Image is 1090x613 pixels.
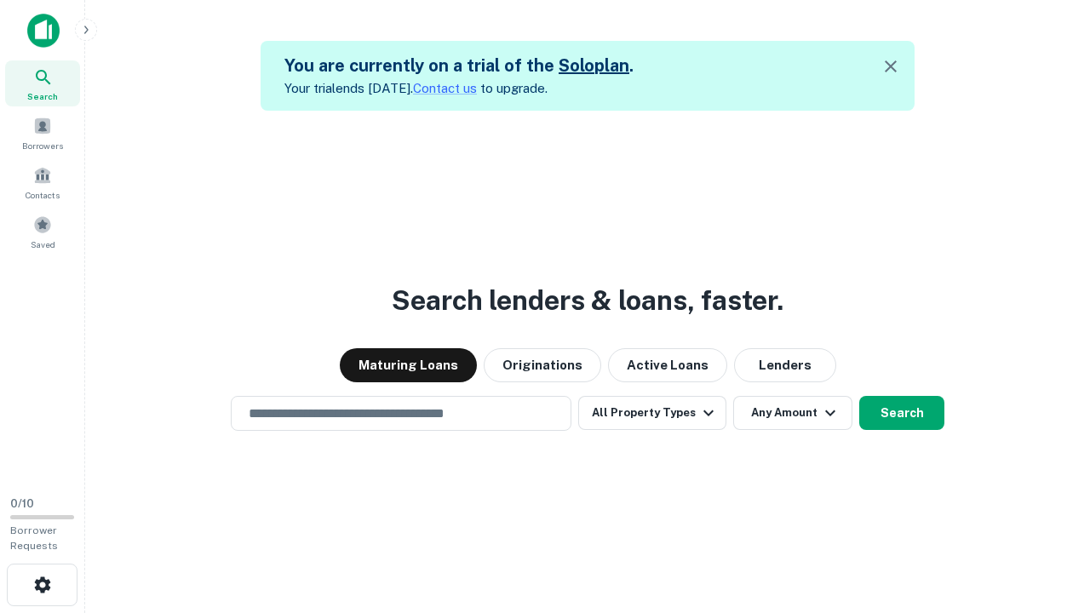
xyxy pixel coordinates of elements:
[733,396,852,430] button: Any Amount
[608,348,727,382] button: Active Loans
[26,188,60,202] span: Contacts
[10,524,58,552] span: Borrower Requests
[392,280,783,321] h3: Search lenders & loans, faster.
[859,396,944,430] button: Search
[559,55,629,76] a: Soloplan
[27,89,58,103] span: Search
[734,348,836,382] button: Lenders
[5,60,80,106] a: Search
[340,348,477,382] button: Maturing Loans
[284,78,634,99] p: Your trial ends [DATE]. to upgrade.
[5,209,80,255] a: Saved
[284,53,634,78] h5: You are currently on a trial of the .
[27,14,60,48] img: capitalize-icon.png
[22,139,63,152] span: Borrowers
[5,110,80,156] a: Borrowers
[484,348,601,382] button: Originations
[413,81,477,95] a: Contact us
[31,238,55,251] span: Saved
[10,497,34,510] span: 0 / 10
[578,396,726,430] button: All Property Types
[5,159,80,205] a: Contacts
[1005,477,1090,559] iframe: Chat Widget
